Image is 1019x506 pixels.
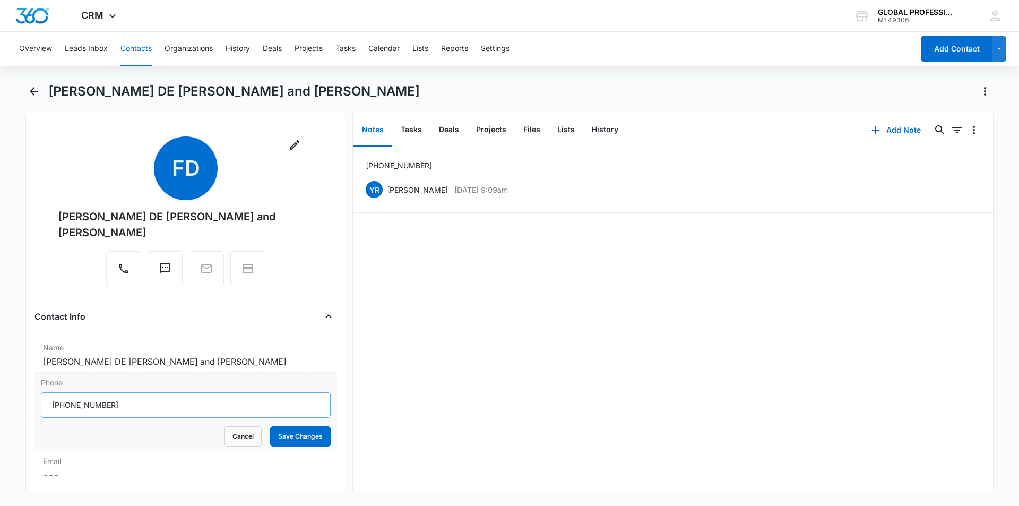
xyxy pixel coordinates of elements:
button: Projects [468,114,515,147]
button: Back [25,83,42,100]
button: Actions [977,83,994,100]
div: Email--- [34,451,337,486]
label: Name [43,342,329,353]
span: FD [154,136,218,200]
a: Call [106,268,141,277]
a: Text [148,268,183,277]
button: Lists [412,32,428,66]
button: Files [515,114,549,147]
label: Phone [41,377,331,388]
h1: [PERSON_NAME] DE [PERSON_NAME] and [PERSON_NAME] [48,83,420,99]
dd: [PERSON_NAME] DE [PERSON_NAME] and [PERSON_NAME] [43,355,329,368]
button: Call [106,251,141,286]
button: Notes [353,114,392,147]
button: Tasks [392,114,430,147]
button: Reports [441,32,468,66]
button: Leads Inbox [65,32,108,66]
button: Search... [931,122,948,139]
button: Save Changes [270,426,331,447]
span: CRM [81,10,103,21]
h4: Contact Info [34,310,85,323]
button: Overflow Menu [965,122,982,139]
button: Text [148,251,183,286]
p: [DATE] 9:09am [454,184,508,195]
button: Projects [295,32,323,66]
button: Overview [19,32,52,66]
dd: --- [43,469,329,482]
button: Close [320,308,337,325]
p: [PERSON_NAME] [387,184,448,195]
button: History [583,114,627,147]
button: Add Note [861,117,931,143]
button: Lists [549,114,583,147]
input: Phone [41,392,331,418]
button: Contacts [120,32,152,66]
button: Deals [430,114,468,147]
button: Settings [481,32,509,66]
span: YR [366,181,383,198]
div: account name [878,8,955,16]
label: Email [43,456,329,467]
button: History [226,32,250,66]
button: Tasks [335,32,356,66]
button: Deals [263,32,282,66]
button: Add Contact [921,36,992,62]
button: Organizations [165,32,213,66]
div: account id [878,16,955,24]
button: Calendar [368,32,400,66]
div: Name[PERSON_NAME] DE [PERSON_NAME] and [PERSON_NAME] [34,338,337,373]
button: Cancel [224,426,262,447]
button: Filters [948,122,965,139]
p: [PHONE_NUMBER] [366,160,432,171]
div: [PERSON_NAME] DE [PERSON_NAME] and [PERSON_NAME] [58,209,314,241]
